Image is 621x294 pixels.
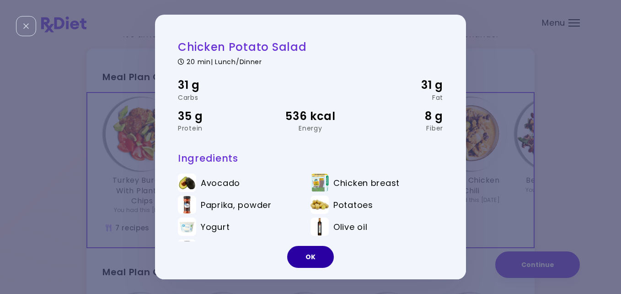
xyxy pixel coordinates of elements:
[355,125,443,131] div: Fiber
[333,178,400,188] span: Chicken breast
[178,125,266,131] div: Protein
[178,56,443,65] div: 20 min | Lunch/Dinner
[355,108,443,125] div: 8 g
[266,108,354,125] div: 536 kcal
[201,200,272,210] span: Paprika, powder
[16,16,36,36] div: Close
[178,94,266,101] div: Carbs
[178,76,266,94] div: 31 g
[178,108,266,125] div: 35 g
[201,222,230,232] span: Yogurt
[201,178,240,188] span: Avocado
[287,246,334,268] button: OK
[266,125,354,131] div: Energy
[355,76,443,94] div: 31 g
[333,200,373,210] span: Potatoes
[178,40,443,54] h2: Chicken Potato Salad
[355,94,443,101] div: Fat
[333,222,367,232] span: Olive oil
[178,152,443,164] h3: Ingredients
